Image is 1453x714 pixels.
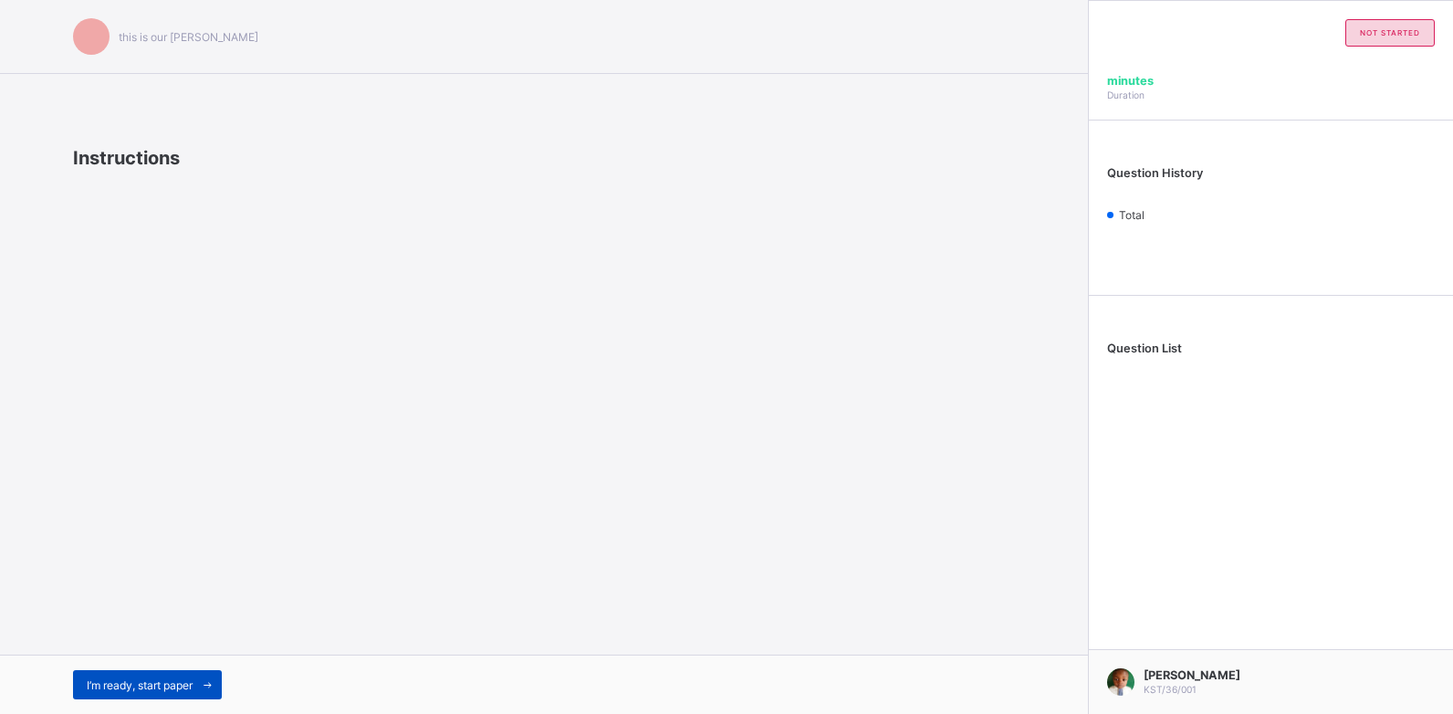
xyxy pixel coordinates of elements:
span: Duration [1107,89,1145,100]
span: [PERSON_NAME] [1144,668,1240,682]
span: not started [1360,28,1420,37]
span: KST/36/001 [1144,684,1197,695]
span: this is our [PERSON_NAME] [119,30,258,44]
span: Total [1119,208,1145,222]
span: Instructions [73,147,180,169]
span: minutes [1107,74,1154,88]
span: Question History [1107,166,1203,180]
span: I’m ready, start paper [87,678,193,692]
span: Question List [1107,341,1182,355]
